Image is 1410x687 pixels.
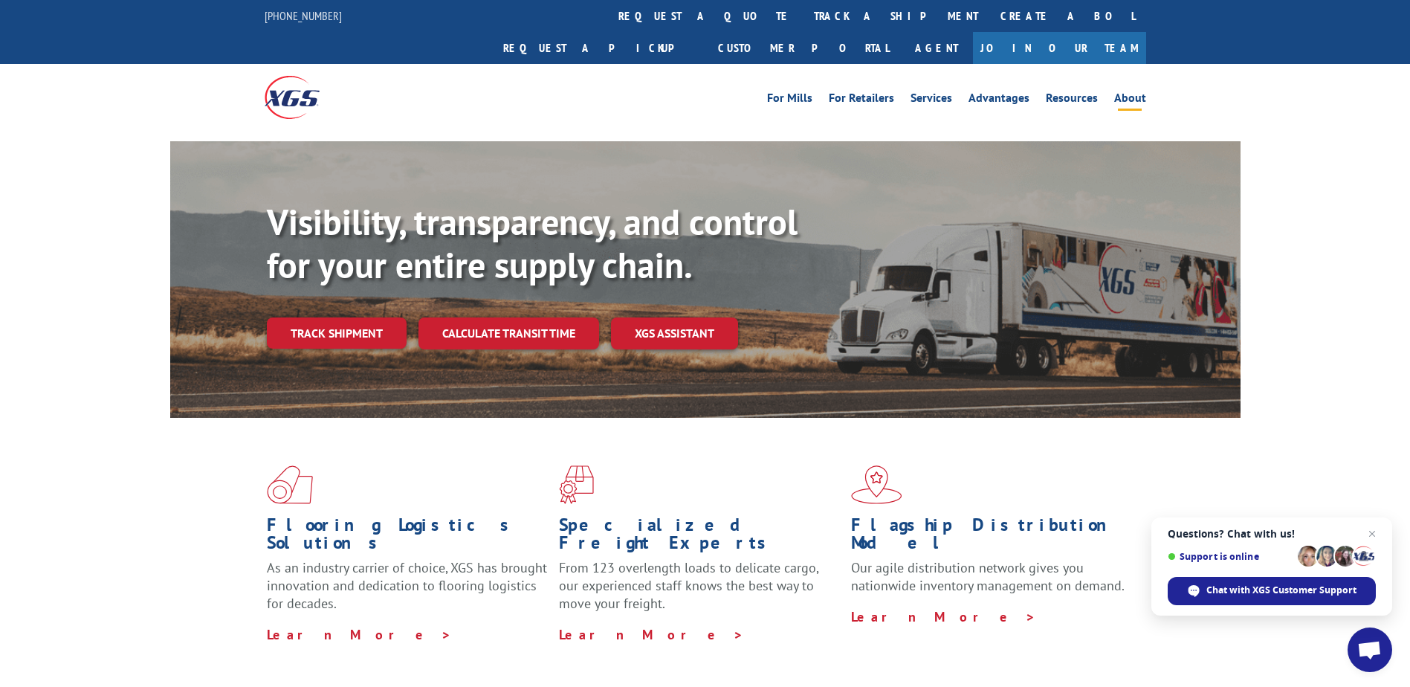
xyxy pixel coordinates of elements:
[1046,92,1098,109] a: Resources
[267,465,313,504] img: xgs-icon-total-supply-chain-intelligence-red
[265,8,342,23] a: [PHONE_NUMBER]
[559,626,744,643] a: Learn More >
[911,92,952,109] a: Services
[492,32,707,64] a: Request a pickup
[973,32,1146,64] a: Join Our Team
[559,465,594,504] img: xgs-icon-focused-on-flooring-red
[418,317,599,349] a: Calculate transit time
[1206,584,1356,597] span: Chat with XGS Customer Support
[559,516,840,559] h1: Specialized Freight Experts
[968,92,1029,109] a: Advantages
[1168,528,1376,540] span: Questions? Chat with us!
[851,516,1132,559] h1: Flagship Distribution Model
[1168,551,1293,562] span: Support is online
[851,608,1036,625] a: Learn More >
[267,626,452,643] a: Learn More >
[1168,577,1376,605] div: Chat with XGS Customer Support
[851,465,902,504] img: xgs-icon-flagship-distribution-model-red
[900,32,973,64] a: Agent
[707,32,900,64] a: Customer Portal
[267,317,407,349] a: Track shipment
[559,559,840,625] p: From 123 overlength loads to delicate cargo, our experienced staff knows the best way to move you...
[1363,525,1381,543] span: Close chat
[1114,92,1146,109] a: About
[829,92,894,109] a: For Retailers
[851,559,1125,594] span: Our agile distribution network gives you nationwide inventory management on demand.
[611,317,738,349] a: XGS ASSISTANT
[267,199,798,288] b: Visibility, transparency, and control for your entire supply chain.
[267,516,548,559] h1: Flooring Logistics Solutions
[767,92,812,109] a: For Mills
[1348,628,1392,672] div: Open chat
[267,559,547,612] span: As an industry carrier of choice, XGS has brought innovation and dedication to flooring logistics...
